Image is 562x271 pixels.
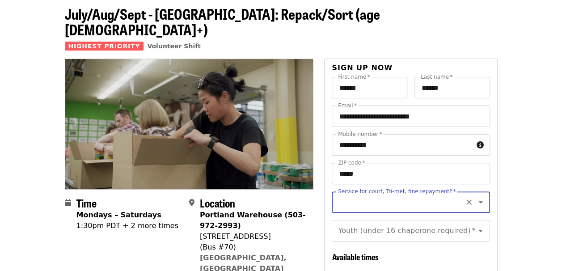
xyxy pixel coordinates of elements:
[200,195,235,211] span: Location
[421,74,452,80] label: Last name
[332,251,378,263] span: Available times
[332,163,490,184] input: ZIP code
[338,160,365,165] label: ZIP code
[414,77,490,98] input: Last name
[338,131,382,137] label: Mobile number
[147,42,201,50] a: Volunteer Shift
[65,3,380,40] span: July/Aug/Sept - [GEOGRAPHIC_DATA]: Repack/Sort (age [DEMOGRAPHIC_DATA]+)
[65,59,313,189] img: July/Aug/Sept - Portland: Repack/Sort (age 8+) organized by Oregon Food Bank
[332,106,490,127] input: Email
[76,195,97,211] span: Time
[332,134,473,156] input: Mobile number
[65,42,144,51] span: Highest Priority
[200,211,306,230] strong: Portland Warehouse (503-972-2993)
[200,242,306,253] div: (Bus #70)
[338,189,456,194] label: Service for court, Tri-met, fine repayment?
[332,64,393,72] span: Sign up now
[338,103,357,108] label: Email
[189,199,194,207] i: map-marker-alt icon
[200,231,306,242] div: [STREET_ADDRESS]
[463,196,475,208] button: Clear
[474,224,487,237] button: Open
[477,141,484,149] i: circle-info icon
[76,220,178,231] div: 1:30pm PDT + 2 more times
[474,196,487,208] button: Open
[65,199,71,207] i: calendar icon
[338,74,370,80] label: First name
[332,77,407,98] input: First name
[76,211,161,219] strong: Mondays – Saturdays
